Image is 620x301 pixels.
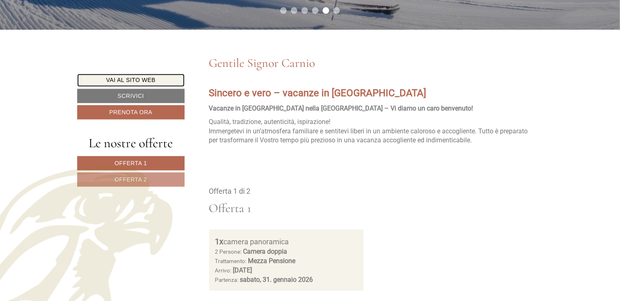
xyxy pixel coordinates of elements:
[215,248,242,255] small: 2 Persone:
[118,73,309,79] small: 12:36
[215,267,232,274] small: Arrivo:
[209,86,531,100] p: Sincero e vero – vacanze in [GEOGRAPHIC_DATA]
[145,2,176,16] div: lunedì
[114,19,315,81] div: Grazie per l'offerta molto interessante, vorrei però fare un cambiamento. Il figlio più grande no...
[209,200,252,217] div: Offerta 1
[215,277,239,283] small: Partenza:
[118,20,309,27] div: Lei
[77,134,185,153] div: Le nostre offerte
[233,266,252,274] b: [DATE]
[209,104,473,112] strong: Vacanze in [GEOGRAPHIC_DATA] nella [GEOGRAPHIC_DATA] – Vi diamo un caro benvenuto!
[209,187,251,195] span: Offerta 1 di 2
[209,56,315,70] h1: Gentile Signor Carnio
[209,117,531,146] p: Qualità, tradizione, autenticità, ispirazione! Immergetevi in un’atmosfera familiare e sentitevi ...
[215,258,247,264] small: Trattamento:
[248,257,296,265] b: Mezza Pensione
[118,144,309,150] small: 09:12
[215,236,358,248] div: camera panoramica
[77,74,185,87] a: Vai al sito web
[215,237,224,246] b: 1x
[77,89,185,103] a: Scrivici
[118,100,309,106] div: Lei
[243,248,288,255] b: Camera doppia
[77,105,185,120] a: Prenota ora
[146,82,175,96] div: [DATE]
[114,98,315,151] div: Salve sempre ringraziando per la vostra gentile offerta se è possibile avere i dati della vostra ...
[280,215,321,229] button: Invia
[240,276,313,283] b: sabato, 31. gennaio 2026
